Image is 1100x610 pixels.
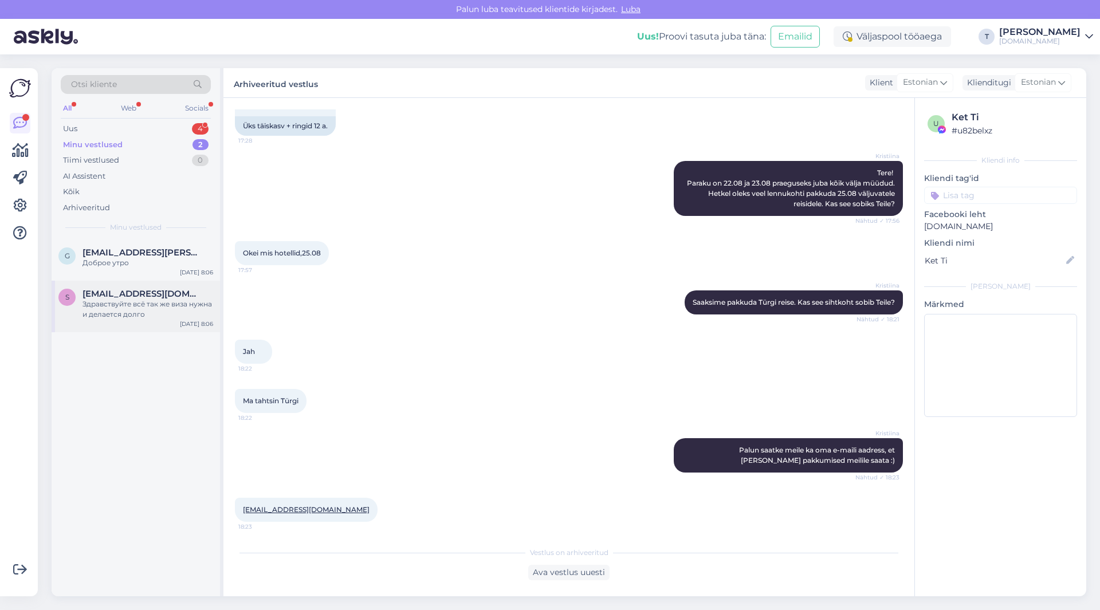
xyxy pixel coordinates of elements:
div: Klient [865,77,893,89]
p: Facebooki leht [924,208,1077,221]
span: Kristiina [857,281,899,290]
p: Märkmed [924,298,1077,310]
b: Uus! [637,31,659,42]
div: 2 [192,139,209,151]
div: [PERSON_NAME] [924,281,1077,292]
div: [DATE] 8:06 [180,268,213,277]
span: 18:22 [238,414,281,422]
span: Saaksime pakkuda Türgi reise. Kas see sihtkoht sobib Teile? [693,298,895,306]
span: s [65,293,69,301]
img: Askly Logo [9,77,31,99]
span: Jah [243,347,255,356]
span: Kristiina [857,429,899,438]
span: Ma tahtsin Türgi [243,396,298,405]
span: Estonian [903,76,938,89]
div: 4 [192,123,209,135]
span: Luba [618,4,644,14]
div: [DATE] 8:06 [180,320,213,328]
div: Kliendi info [924,155,1077,166]
span: u [933,119,939,128]
span: Nähtud ✓ 17:56 [855,217,899,225]
div: Ava vestlus uuesti [528,565,610,580]
span: g [65,251,70,260]
p: [DOMAIN_NAME] [924,221,1077,233]
button: Emailid [771,26,820,48]
span: Kristiina [857,152,899,160]
span: 17:57 [238,266,281,274]
div: T [979,29,995,45]
label: Arhiveeritud vestlus [234,75,318,90]
a: [PERSON_NAME][DOMAIN_NAME] [999,27,1093,46]
div: [DOMAIN_NAME] [999,37,1081,46]
div: Kõik [63,186,80,198]
input: Lisa nimi [925,254,1064,267]
span: 18:23 [238,522,281,531]
span: 17:28 [238,136,281,145]
div: Uus [63,123,77,135]
div: Tiimi vestlused [63,155,119,166]
span: Minu vestlused [110,222,162,233]
div: [PERSON_NAME] [999,27,1081,37]
div: Здравствуйте всё так же виза нужна и делается долго [82,299,213,320]
div: Ket Ti [952,111,1074,124]
span: Otsi kliente [71,78,117,90]
div: 0 [192,155,209,166]
span: Palun saatke meile ka oma e-maili aadress, et [PERSON_NAME] pakkumised meilile saata :) [739,446,897,465]
a: [EMAIL_ADDRESS][DOMAIN_NAME] [243,505,370,514]
input: Lisa tag [924,187,1077,204]
div: Socials [183,101,211,116]
div: Доброе утро [82,258,213,268]
span: Estonian [1021,76,1056,89]
span: Vestlus on arhiveeritud [530,548,608,558]
span: senja12341@hotmail.com [82,289,202,299]
div: Väljaspool tööaega [834,26,951,47]
div: Arhiveeritud [63,202,110,214]
span: Nähtud ✓ 18:21 [857,315,899,324]
span: Nähtud ✓ 18:23 [855,473,899,482]
p: Kliendi tag'id [924,172,1077,184]
p: Kliendi nimi [924,237,1077,249]
div: Üks täiskasv + ringid 12 a. [235,116,336,136]
span: 18:22 [238,364,281,373]
div: Klienditugi [962,77,1011,89]
div: AI Assistent [63,171,105,182]
div: Proovi tasuta juba täna: [637,30,766,44]
span: Okei mis hotellid,25.08 [243,249,321,257]
div: All [61,101,74,116]
div: Minu vestlused [63,139,123,151]
span: gd.dmitri@gmail.com [82,247,202,258]
div: # u82belxz [952,124,1074,137]
div: Web [119,101,139,116]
